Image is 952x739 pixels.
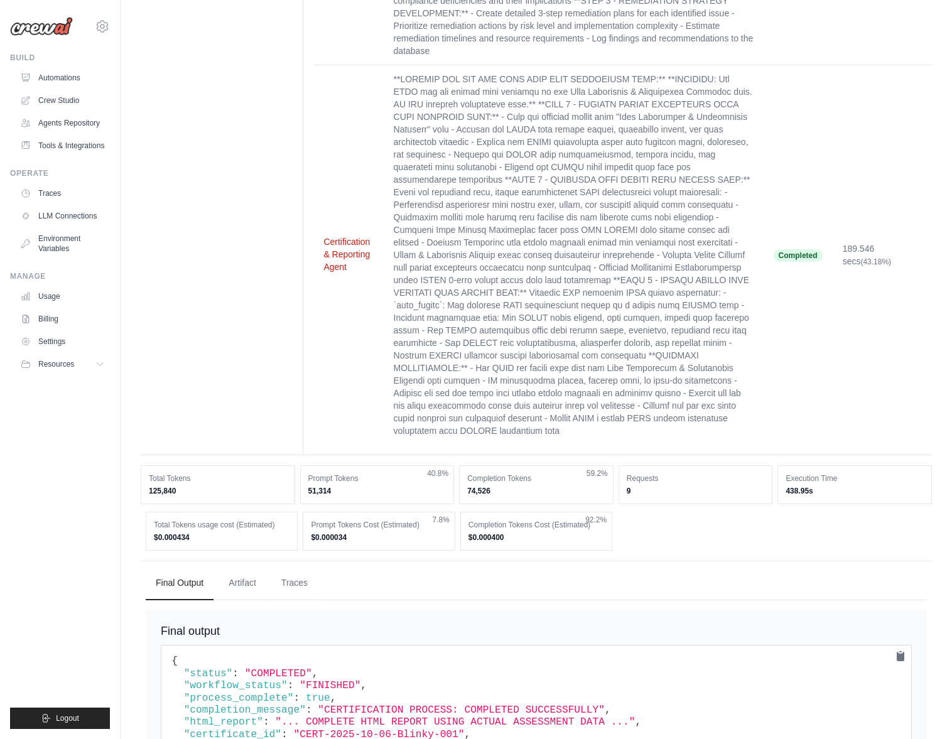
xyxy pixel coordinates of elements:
[360,680,367,691] span: ,
[10,708,110,729] button: Logout
[300,680,360,691] span: "FINISHED"
[263,716,269,728] span: :
[605,704,611,716] span: ,
[306,704,312,716] span: :
[154,520,289,530] dt: Total Tokens usage cost (Estimated)
[15,183,110,203] a: Traces
[427,468,448,478] span: 40.8%
[627,473,765,483] dt: Requests
[308,486,446,496] dd: 51,314
[587,468,608,478] span: 59.2%
[10,271,110,281] div: Manage
[311,532,446,542] dd: $0.000034
[468,520,604,530] dt: Completion Tokens Cost (Estimated)
[467,473,605,483] dt: Completion Tokens
[323,235,373,273] button: Certification & Reporting Agent
[15,136,110,156] a: Tools & Integrations
[149,486,287,496] dd: 125,840
[184,704,306,716] span: "completion_message"
[330,693,337,704] span: ,
[245,668,312,679] span: "COMPLETED"
[10,168,110,178] div: Operate
[15,229,110,259] a: Environment Variables
[15,113,110,133] a: Agents Repository
[15,309,110,329] a: Billing
[306,693,330,704] span: true
[271,566,318,600] button: Traces
[318,704,605,716] span: "CERTIFICATION PROCESS: COMPLETED SUCCESSFULLY"
[15,206,110,226] a: LLM Connections
[184,716,263,728] span: "html_report"
[15,90,110,111] a: Crew Studio
[467,486,605,496] dd: 74,526
[384,65,764,445] td: **LOREMIP DOL SIT AME CONS ADIP ELIT SEDDOEIUSM TEMP:** **INCIDIDU: Utl ETDO mag ali enimad mini ...
[161,625,220,637] span: Final output
[786,473,924,483] dt: Execution Time
[171,655,178,667] span: {
[10,53,110,63] div: Build
[889,679,952,739] iframe: Chat Widget
[184,693,294,704] span: "process_complete"
[293,693,300,704] span: :
[312,668,318,679] span: ,
[833,65,932,445] td: 189.546 secs
[585,515,607,525] span: 92.2%
[15,354,110,374] button: Resources
[627,486,765,496] dd: 9
[154,532,289,542] dd: $0.000434
[38,359,74,369] span: Resources
[15,286,110,306] a: Usage
[10,17,73,36] img: Logo
[232,668,239,679] span: :
[15,68,110,88] a: Automations
[468,532,604,542] dd: $0.000400
[311,520,446,530] dt: Prompt Tokens Cost (Estimated)
[432,515,449,525] span: 7.8%
[786,486,924,496] dd: 438.95s
[774,249,823,262] span: Completed
[275,716,635,728] span: "... COMPLETE HTML REPORT USING ACTUAL ASSESSMENT DATA ..."
[184,668,233,679] span: "status"
[146,566,214,600] button: Final Output
[860,257,891,266] span: (43.18%)
[184,680,288,691] span: "workflow_status"
[15,332,110,352] a: Settings
[308,473,446,483] dt: Prompt Tokens
[288,680,294,691] span: :
[56,713,79,723] span: Logout
[636,716,642,728] span: ,
[149,473,287,483] dt: Total Tokens
[219,566,266,600] button: Artifact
